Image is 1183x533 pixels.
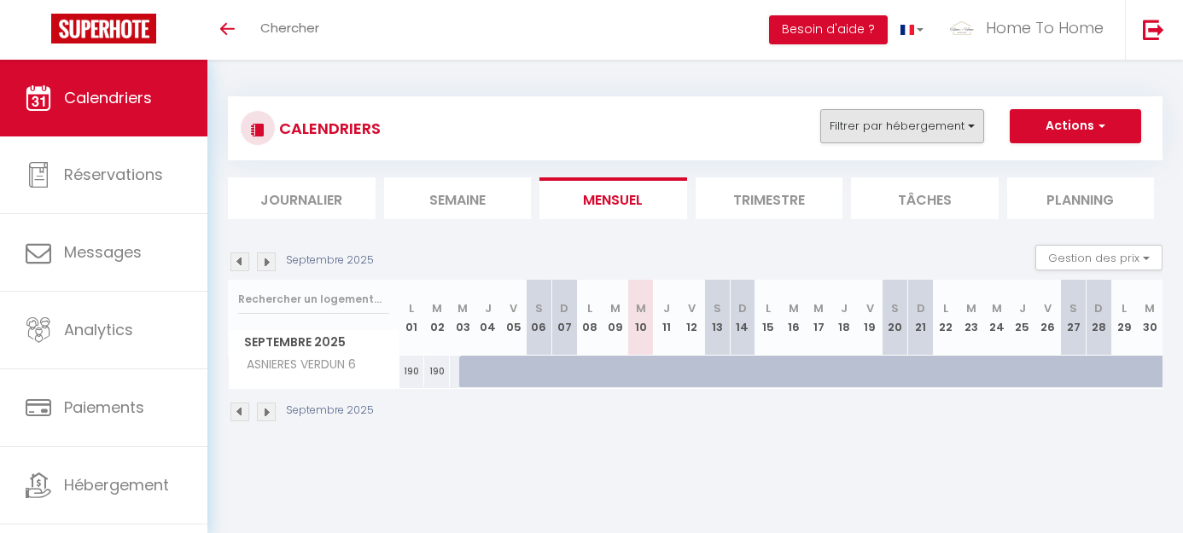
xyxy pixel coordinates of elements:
abbr: S [891,300,899,316]
li: Journalier [228,177,376,219]
span: Calendriers [64,87,152,108]
abbr: M [1145,300,1155,316]
th: 06 [527,280,552,356]
div: 190 [399,356,425,387]
th: 21 [908,280,934,356]
th: 09 [603,280,628,356]
th: 12 [679,280,704,356]
abbr: S [535,300,543,316]
abbr: M [966,300,976,316]
th: 08 [577,280,603,356]
th: 11 [654,280,679,356]
th: 26 [1035,280,1061,356]
th: 19 [857,280,883,356]
h3: CALENDRIERS [275,109,381,148]
button: Filtrer par hébergement [820,109,984,143]
th: 05 [501,280,527,356]
span: Hébergement [64,474,169,495]
abbr: S [714,300,721,316]
th: 14 [730,280,755,356]
img: logout [1143,19,1164,40]
span: Réservations [64,164,163,185]
th: 10 [628,280,654,356]
span: Chercher [260,19,319,37]
span: Paiements [64,397,144,418]
abbr: D [560,300,568,316]
abbr: L [943,300,948,316]
li: Tâches [851,177,999,219]
th: 24 [984,280,1010,356]
div: 190 [424,356,450,387]
li: Mensuel [539,177,687,219]
th: 29 [1111,280,1137,356]
button: Gestion des prix [1035,245,1163,270]
th: 22 [934,280,959,356]
abbr: J [485,300,492,316]
th: 28 [1086,280,1111,356]
abbr: D [1094,300,1103,316]
abbr: M [457,300,468,316]
abbr: V [1044,300,1052,316]
abbr: L [587,300,592,316]
span: ASNIERES VERDUN 6 [231,356,360,374]
th: 02 [424,280,450,356]
abbr: D [917,300,925,316]
abbr: V [688,300,696,316]
button: Besoin d'aide ? [769,15,888,44]
abbr: L [1122,300,1127,316]
th: 01 [399,280,425,356]
span: Home To Home [986,17,1104,38]
abbr: M [813,300,824,316]
img: Super Booking [51,14,156,43]
abbr: L [409,300,414,316]
span: Messages [64,241,142,263]
abbr: S [1069,300,1077,316]
th: 16 [781,280,807,356]
th: 15 [755,280,781,356]
th: 30 [1137,280,1163,356]
abbr: L [766,300,771,316]
button: Ouvrir le widget de chat LiveChat [14,7,65,58]
abbr: M [789,300,799,316]
th: 03 [450,280,475,356]
th: 18 [831,280,857,356]
th: 27 [1061,280,1087,356]
th: 04 [475,280,501,356]
abbr: M [636,300,646,316]
th: 23 [959,280,984,356]
span: Analytics [64,319,133,340]
span: Septembre 2025 [229,330,399,355]
button: Actions [1010,109,1141,143]
th: 07 [551,280,577,356]
abbr: M [432,300,442,316]
th: 17 [807,280,832,356]
p: Septembre 2025 [286,403,374,419]
li: Semaine [384,177,532,219]
th: 25 [1010,280,1035,356]
th: 13 [704,280,730,356]
abbr: J [1019,300,1026,316]
li: Planning [1007,177,1155,219]
abbr: V [866,300,874,316]
abbr: M [610,300,621,316]
abbr: D [738,300,747,316]
input: Rechercher un logement... [238,284,389,315]
abbr: J [841,300,848,316]
p: Septembre 2025 [286,252,374,269]
abbr: J [663,300,670,316]
abbr: V [510,300,517,316]
th: 20 [883,280,908,356]
li: Trimestre [696,177,843,219]
img: ... [949,15,975,41]
abbr: M [992,300,1002,316]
